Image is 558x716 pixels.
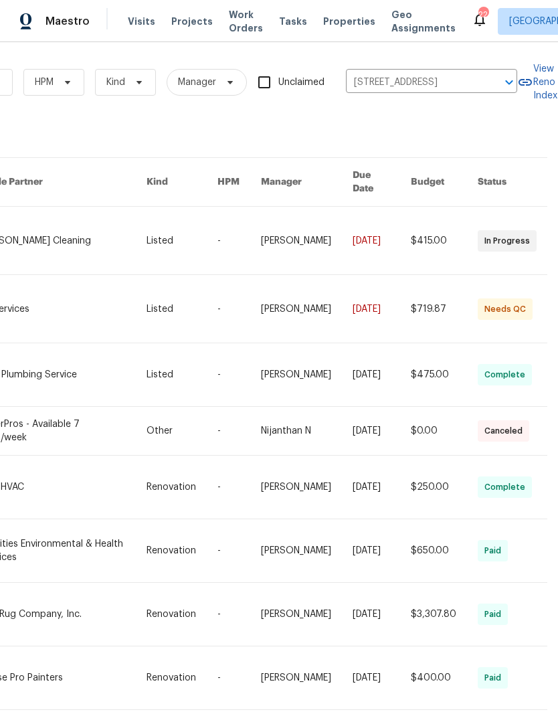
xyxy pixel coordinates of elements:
td: [PERSON_NAME] [250,207,342,275]
span: Visits [128,15,155,28]
td: Renovation [136,583,207,646]
span: Kind [106,76,125,89]
td: - [207,275,250,343]
span: Tasks [279,17,307,26]
td: Listed [136,343,207,407]
span: Work Orders [229,8,263,35]
td: - [207,343,250,407]
td: - [207,583,250,646]
span: Manager [178,76,216,89]
span: HPM [35,76,54,89]
th: Due Date [342,158,400,207]
th: Budget [400,158,467,207]
td: Nijanthan N [250,407,342,456]
td: [PERSON_NAME] [250,646,342,710]
td: - [207,407,250,456]
th: HPM [207,158,250,207]
td: Listed [136,275,207,343]
th: Status [467,158,547,207]
span: Geo Assignments [391,8,456,35]
td: Renovation [136,519,207,583]
td: - [207,646,250,710]
td: [PERSON_NAME] [250,456,342,519]
th: Manager [250,158,342,207]
input: Enter in an address [346,72,480,93]
th: Kind [136,158,207,207]
td: Renovation [136,456,207,519]
span: Projects [171,15,213,28]
a: View Reno Index [517,62,557,102]
td: Renovation [136,646,207,710]
td: [PERSON_NAME] [250,343,342,407]
td: - [207,519,250,583]
td: [PERSON_NAME] [250,275,342,343]
td: [PERSON_NAME] [250,519,342,583]
td: - [207,207,250,275]
span: Properties [323,15,375,28]
td: [PERSON_NAME] [250,583,342,646]
div: 22 [478,8,488,21]
td: - [207,456,250,519]
span: Unclaimed [278,76,324,90]
span: Maestro [45,15,90,28]
button: Open [500,73,519,92]
td: Listed [136,207,207,275]
td: Other [136,407,207,456]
